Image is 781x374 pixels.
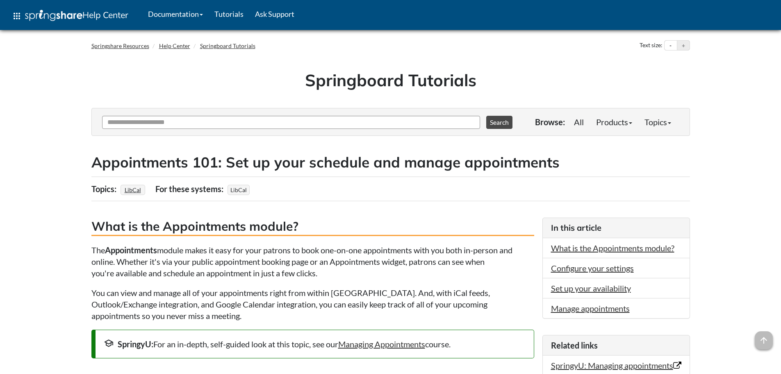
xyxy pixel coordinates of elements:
div: For these systems: [155,181,225,197]
span: Help Center [82,9,128,20]
a: Configure your settings [551,263,634,273]
a: Ask Support [249,4,300,24]
a: arrow_upward [755,332,773,342]
h3: In this article [551,222,681,234]
strong: Appointments [105,245,157,255]
span: arrow_upward [755,331,773,349]
span: school [104,338,114,348]
div: Text size: [638,40,664,51]
a: Manage appointments [551,303,630,313]
span: LibCal [228,185,250,195]
p: The module makes it easy for your patrons to book one-on-one appointments with you both in-person... [91,244,534,279]
a: Springboard Tutorials [200,42,255,49]
a: apps Help Center [6,4,134,28]
a: Springshare Resources [91,42,149,49]
strong: SpringyU: [118,339,153,349]
a: All [568,114,590,130]
a: LibCal [123,184,142,196]
h3: What is the Appointments module? [91,218,534,236]
a: SpringyU: Managing appointments [551,360,681,370]
h1: Springboard Tutorials [98,69,684,92]
a: Products [590,114,638,130]
a: What is the Appointments module? [551,243,674,253]
span: Related links [551,340,598,350]
button: Increase text size [677,41,690,50]
div: For an in-depth, self-guided look at this topic, see our course. [104,338,526,350]
a: Tutorials [209,4,249,24]
img: Springshare [25,10,82,21]
a: Topics [638,114,677,130]
a: Documentation [142,4,209,24]
a: Managing Appointments [338,339,425,349]
button: Search [486,116,512,129]
p: You can view and manage all of your appointments right from within [GEOGRAPHIC_DATA]. And, with i... [91,287,534,321]
div: Topics: [91,181,118,197]
h2: Appointments 101: Set up your schedule and manage appointments [91,152,690,172]
span: apps [12,11,22,21]
a: Help Center [159,42,190,49]
button: Decrease text size [665,41,677,50]
a: Set up your availability [551,283,631,293]
p: Browse: [535,116,565,128]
